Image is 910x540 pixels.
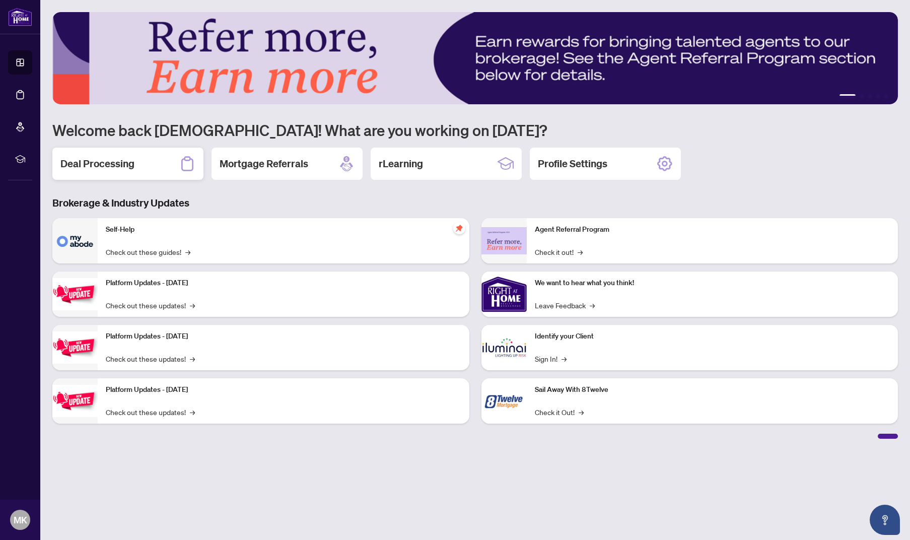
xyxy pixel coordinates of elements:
[52,120,898,140] h1: Welcome back [DEMOGRAPHIC_DATA]! What are you working on [DATE]?
[8,8,32,26] img: logo
[14,513,27,527] span: MK
[185,246,190,257] span: →
[220,157,308,171] h2: Mortgage Referrals
[106,331,461,342] p: Platform Updates - [DATE]
[379,157,423,171] h2: rLearning
[60,157,134,171] h2: Deal Processing
[52,278,98,310] img: Platform Updates - July 21, 2025
[884,94,888,98] button: 5
[52,196,898,210] h3: Brokerage & Industry Updates
[870,505,900,535] button: Open asap
[453,222,465,234] span: pushpin
[106,246,190,257] a: Check out these guides!→
[860,94,864,98] button: 2
[190,353,195,364] span: →
[535,384,890,395] p: Sail Away With 8Twelve
[52,218,98,263] img: Self-Help
[868,94,872,98] button: 3
[481,272,527,317] img: We want to hear what you think!
[481,325,527,370] img: Identify your Client
[839,94,856,98] button: 1
[52,12,898,104] img: Slide 0
[481,227,527,255] img: Agent Referral Program
[106,278,461,289] p: Platform Updates - [DATE]
[481,378,527,424] img: Sail Away With 8Twelve
[106,384,461,395] p: Platform Updates - [DATE]
[535,246,583,257] a: Check it out!→
[106,353,195,364] a: Check out these updates!→
[106,300,195,311] a: Check out these updates!→
[190,407,195,418] span: →
[535,353,567,364] a: Sign In!→
[562,353,567,364] span: →
[538,157,607,171] h2: Profile Settings
[535,278,890,289] p: We want to hear what you think!
[52,385,98,417] img: Platform Updates - June 23, 2025
[590,300,595,311] span: →
[578,246,583,257] span: →
[876,94,880,98] button: 4
[535,300,595,311] a: Leave Feedback→
[535,407,584,418] a: Check it Out!→
[106,224,461,235] p: Self-Help
[52,331,98,363] img: Platform Updates - July 8, 2025
[535,224,890,235] p: Agent Referral Program
[106,407,195,418] a: Check out these updates!→
[579,407,584,418] span: →
[190,300,195,311] span: →
[535,331,890,342] p: Identify your Client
